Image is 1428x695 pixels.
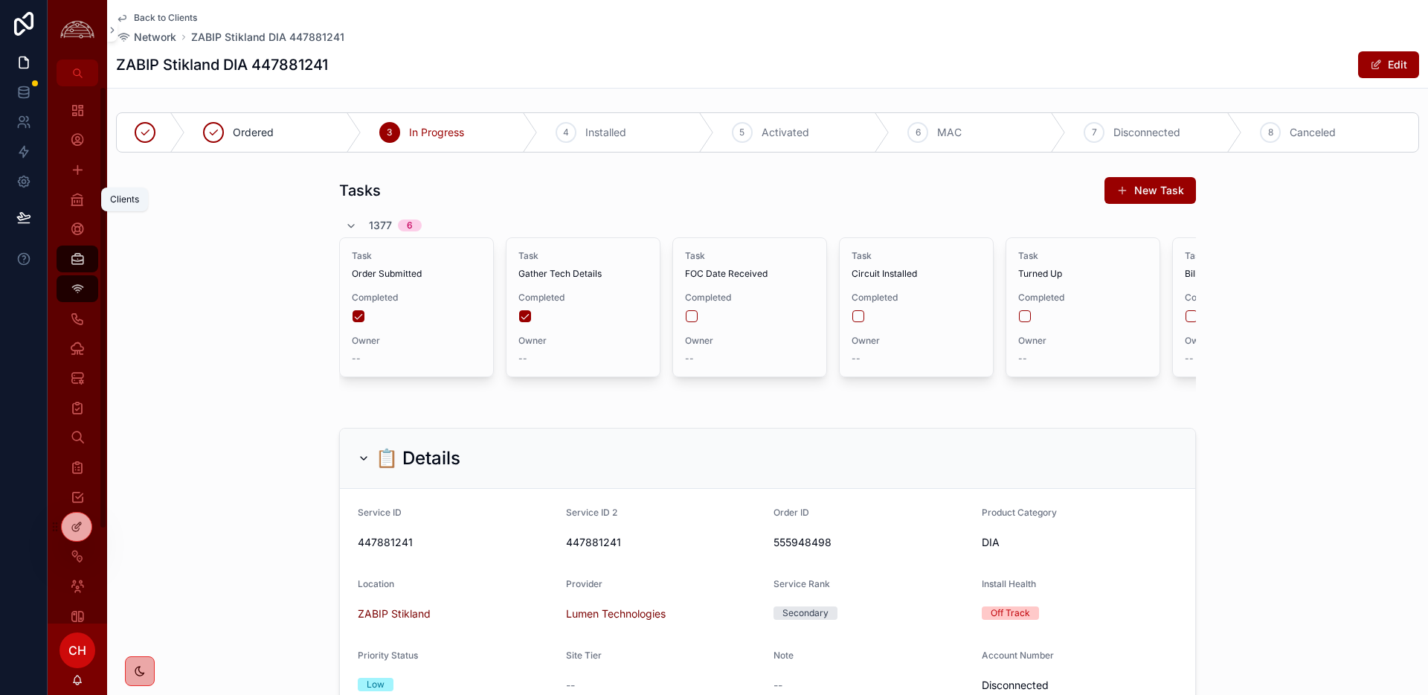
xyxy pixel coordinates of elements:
a: Lumen Technologies [566,606,666,621]
span: Completed [1185,292,1314,304]
div: Off Track [991,606,1030,620]
a: TaskTurned UpCompletedOwner-- [1006,237,1160,377]
span: Completed [352,292,481,304]
span: Owner [852,335,981,347]
span: Gather Tech Details [518,268,648,280]
span: -- [685,353,694,365]
span: MAC [937,125,962,140]
button: New Task [1104,177,1196,204]
span: 555948498 [773,535,970,550]
span: -- [352,353,361,365]
span: Provider [566,578,602,589]
a: Back to Clients [116,12,197,24]
div: Clients [110,193,139,205]
span: Task [1185,250,1314,262]
span: 3 [387,126,392,138]
div: 6 [407,220,413,231]
span: 447881241 [358,535,554,550]
span: Task [1018,250,1148,262]
span: Circuit Installed [852,268,981,280]
span: Install Health [982,578,1036,589]
span: DIA [982,535,1000,550]
span: 6 [916,126,921,138]
a: ZABIP Stikland DIA 447881241 [191,30,344,45]
span: Priority Status [358,650,418,661]
a: TaskGather Tech DetailsCompletedOwner-- [506,237,660,377]
span: Completed [852,292,981,304]
span: Note [773,650,794,661]
a: ZABIP Stikland [358,606,431,621]
span: Order ID [773,507,809,518]
span: Product Category [982,507,1057,518]
span: Location [358,578,394,589]
span: Ordered [233,125,274,140]
span: FOC Date Received [685,268,814,280]
span: Disconnected [982,678,1049,693]
span: Completed [518,292,648,304]
span: Task [352,250,481,262]
span: Installed [585,125,626,140]
span: Owner [352,335,481,347]
span: Task [685,250,814,262]
span: Network [134,30,176,45]
span: Owner [518,335,648,347]
span: 8 [1268,126,1273,138]
a: Network [116,30,176,45]
span: Service Rank [773,578,830,589]
span: CH [68,641,86,659]
span: Owner [685,335,814,347]
span: Canceled [1290,125,1336,140]
button: Edit [1358,51,1419,78]
span: -- [1018,353,1027,365]
span: 1377 [369,218,392,233]
a: TaskCircuit InstalledCompletedOwner-- [839,237,994,377]
a: TaskBilling VerifiedCompletedOwner-- [1172,237,1327,377]
span: 4 [563,126,569,138]
h2: 📋 Details [376,446,460,470]
span: Disconnected [1113,125,1180,140]
span: -- [773,678,782,693]
span: Activated [762,125,809,140]
span: 5 [739,126,744,138]
h1: Tasks [339,180,381,201]
span: Completed [685,292,814,304]
span: Turned Up [1018,268,1148,280]
span: Owner [1018,335,1148,347]
span: Billing Verified [1185,268,1314,280]
span: In Progress [409,125,464,140]
span: Owner [1185,335,1314,347]
span: -- [852,353,861,365]
span: -- [1185,353,1194,365]
span: Task [518,250,648,262]
span: 7 [1092,126,1097,138]
span: -- [518,353,527,365]
span: Account Number [982,650,1054,661]
div: Secondary [782,606,829,620]
span: Order Submitted [352,268,481,280]
span: Service ID [358,507,402,518]
a: TaskOrder SubmittedCompletedOwner-- [339,237,494,377]
h1: ZABIP Stikland DIA 447881241 [116,54,328,75]
img: App logo [57,19,98,42]
a: TaskFOC Date ReceivedCompletedOwner-- [672,237,827,377]
span: Site Tier [566,650,602,661]
span: 447881241 [566,535,762,550]
div: Low [367,678,385,691]
span: Completed [1018,292,1148,304]
span: -- [566,678,575,693]
span: Service ID 2 [566,507,617,518]
span: Back to Clients [134,12,197,24]
div: scrollable content [48,86,107,624]
span: Task [852,250,981,262]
